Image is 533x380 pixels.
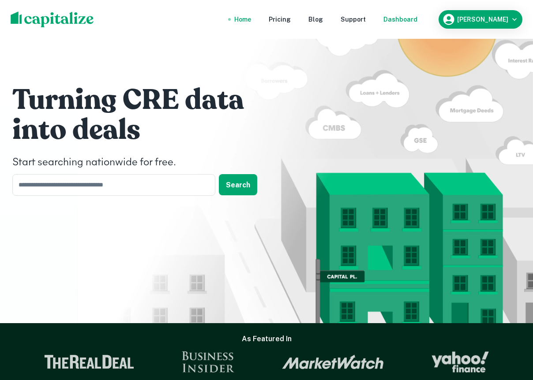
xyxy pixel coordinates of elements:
h4: Start searching nationwide for free. [12,155,277,171]
a: Home [234,15,251,24]
a: Dashboard [383,15,417,24]
a: Pricing [269,15,291,24]
h1: Turning CRE data [12,82,277,118]
a: Blog [308,15,323,24]
img: Business Insider [182,351,235,373]
h6: As Featured In [242,334,292,344]
h1: into deals [12,112,277,148]
iframe: Chat Widget [489,309,533,352]
img: capitalize-logo.png [11,11,94,27]
img: The Real Deal [44,355,134,369]
button: Search [219,174,257,195]
h6: [PERSON_NAME] [457,16,508,22]
img: Market Watch [282,354,384,369]
button: [PERSON_NAME] [439,10,522,29]
img: Yahoo Finance [432,351,489,373]
a: Support [341,15,366,24]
